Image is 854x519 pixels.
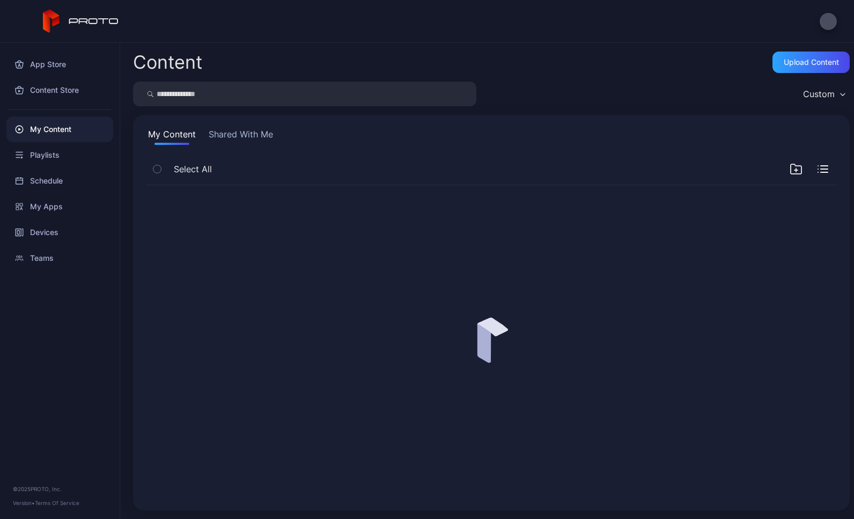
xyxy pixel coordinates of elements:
[207,128,275,145] button: Shared With Me
[772,52,850,73] button: Upload Content
[6,194,113,220] a: My Apps
[133,53,202,71] div: Content
[6,142,113,168] a: Playlists
[146,128,198,145] button: My Content
[784,58,839,67] div: Upload Content
[6,220,113,245] a: Devices
[174,163,212,176] span: Select All
[6,116,113,142] a: My Content
[35,500,79,506] a: Terms Of Service
[6,168,113,194] a: Schedule
[803,89,835,99] div: Custom
[13,500,35,506] span: Version •
[798,82,850,106] button: Custom
[6,52,113,77] a: App Store
[13,485,107,493] div: © 2025 PROTO, Inc.
[6,245,113,271] a: Teams
[6,77,113,103] a: Content Store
